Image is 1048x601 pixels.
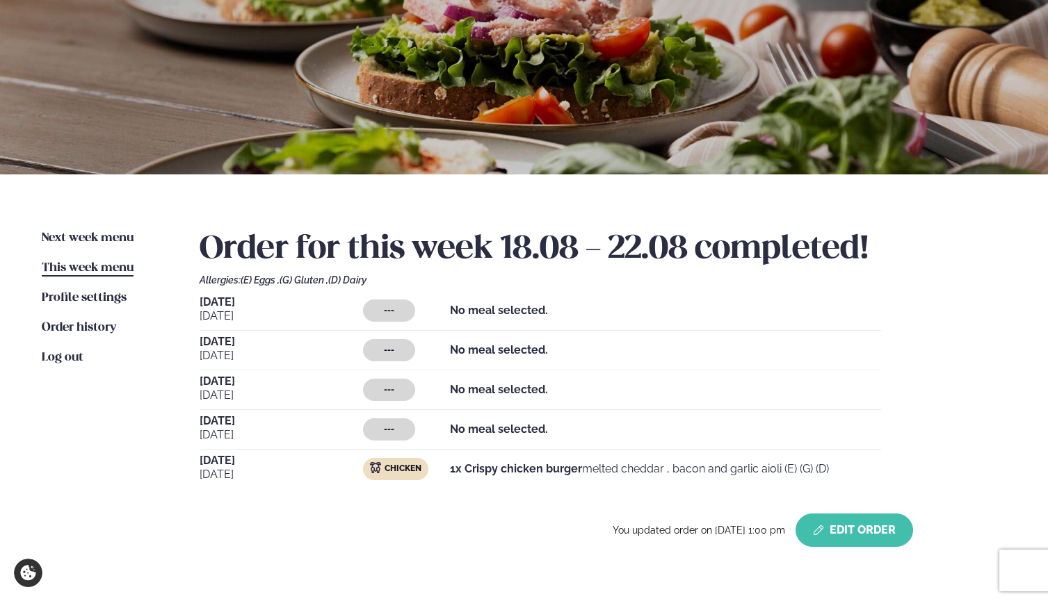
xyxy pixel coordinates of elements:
[370,462,381,473] img: chicken.svg
[450,304,548,317] strong: No meal selected.
[42,232,134,244] span: Next week menu
[450,461,829,477] p: melted cheddar , bacon and garlic aioli (E) (G) (D)
[42,320,116,336] a: Order history
[200,376,363,387] span: [DATE]
[14,559,42,587] a: Cookie settings
[200,230,1006,269] h2: Order for this week 18.08 - 22.08 completed!
[42,322,116,334] span: Order history
[241,274,280,286] span: (E) Eggs ,
[200,387,363,404] span: [DATE]
[200,427,363,443] span: [DATE]
[42,292,127,304] span: Profile settings
[42,290,127,306] a: Profile settings
[450,422,548,436] strong: No meal selected.
[613,525,790,536] span: You updated order on [DATE] 1:00 pm
[796,513,913,547] button: Edit Order
[200,297,363,308] span: [DATE]
[450,383,548,396] strong: No meal selected.
[200,347,363,364] span: [DATE]
[384,424,394,435] span: ---
[280,274,328,286] span: (G) Gluten ,
[385,463,421,475] span: Chicken
[42,349,83,366] a: Log out
[42,230,134,247] a: Next week menu
[42,352,83,363] span: Log out
[200,455,363,466] span: [DATE]
[328,274,366,286] span: (D) Dairy
[200,415,363,427] span: [DATE]
[200,466,363,483] span: [DATE]
[42,260,134,277] a: This week menu
[384,305,394,316] span: ---
[450,343,548,356] strong: No meal selected.
[42,262,134,274] span: This week menu
[384,345,394,356] span: ---
[450,462,582,475] strong: 1x Crispy chicken burger
[200,336,363,347] span: [DATE]
[200,274,1006,286] div: Allergies:
[384,384,394,395] span: ---
[200,308,363,324] span: [DATE]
